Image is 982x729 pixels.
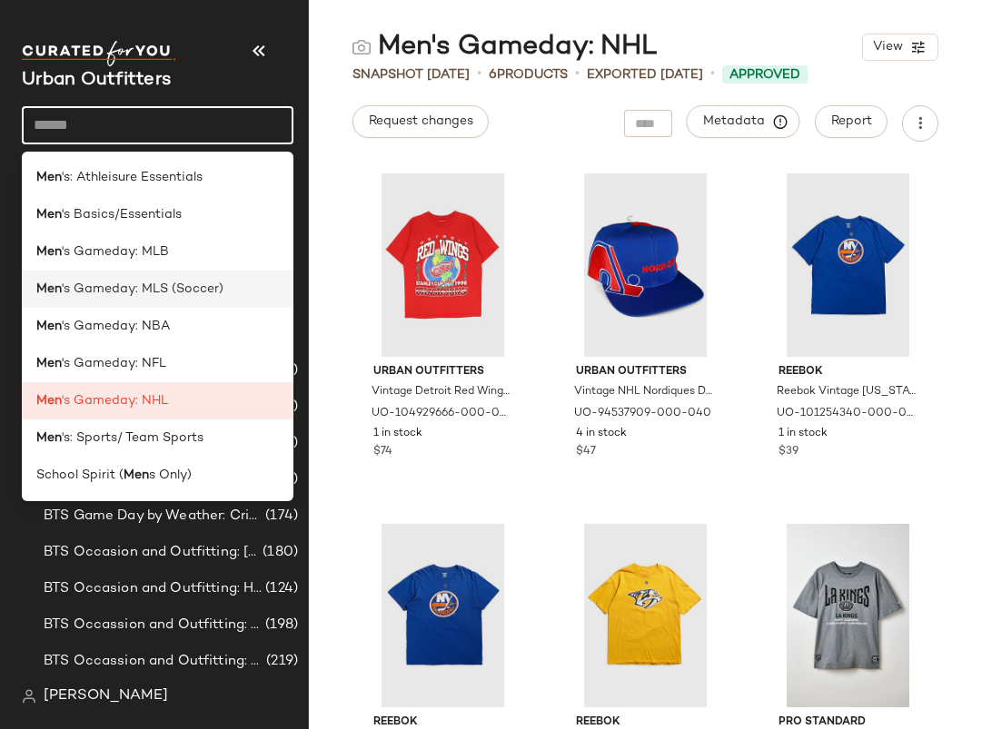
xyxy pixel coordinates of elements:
[489,65,568,84] div: Products
[574,384,713,400] span: Vintage NHL Nordiques Deadstock Hat in Blue, Men's at Urban Outfitters
[262,578,298,599] span: (124)
[149,466,192,485] span: s Only)
[574,406,711,422] span: UO-94537909-000-040
[262,615,298,635] span: (198)
[576,444,596,460] span: $47
[62,168,203,187] span: 's: Athleisure Essentials
[36,466,124,485] span: School Spirit (
[44,542,259,563] span: BTS Occasion and Outfitting: [PERSON_NAME] to Party
[44,685,168,707] span: [PERSON_NAME]
[372,384,511,400] span: Vintage Detroit Red Wings 1998 [PERSON_NAME] Cup Champions Tee in Red, Men's at Urban Outfitters
[44,615,262,635] span: BTS Occassion and Outfitting: Campus Lounge
[764,524,932,707] img: 97686992_004_b
[561,524,729,707] img: 103458113_072_m
[44,651,263,672] span: BTS Occassion and Outfitting: First Day Fits
[561,173,729,357] img: 94537909_040_m
[352,65,470,84] span: Snapshot [DATE]
[872,40,903,54] span: View
[262,506,298,527] span: (174)
[702,113,785,130] span: Metadata
[22,41,176,66] img: cfy_white_logo.C9jOOHJF.svg
[372,406,511,422] span: UO-104929666-000-060
[687,105,800,138] button: Metadata
[359,524,527,707] img: 101348928_040_m
[489,68,497,82] span: 6
[36,242,62,261] b: Men
[36,205,62,224] b: Men
[259,542,298,563] span: (180)
[62,317,170,336] span: 's Gameday: NBA
[36,168,62,187] b: Men
[22,71,171,90] span: Current Company Name
[62,205,182,224] span: 's Basics/Essentials
[36,429,62,448] b: Men
[779,426,828,442] span: 1 in stock
[352,105,489,138] button: Request changes
[575,64,580,85] span: •
[779,444,798,460] span: $39
[777,384,916,400] span: Reebok Vintage [US_STATE] Islanders NHL Tee 001 in Blue, Men's at Urban Outfitters
[36,391,62,410] b: Men
[576,364,715,380] span: Urban Outfitters
[62,354,166,373] span: 's Gameday: NFL
[862,34,938,61] button: View
[352,38,371,56] img: svg%3e
[587,65,703,84] p: Exported [DATE]
[62,391,168,410] span: 's Gameday: NHL
[44,578,262,599] span: BTS Occasion and Outfitting: Homecoming Dresses
[373,444,392,460] span: $74
[729,65,800,84] span: Approved
[44,506,262,527] span: BTS Game Day by Weather: Crisp & Cozy
[777,406,916,422] span: UO-101254340-000-040
[62,429,203,448] span: 's: Sports/ Team Sports
[36,280,62,299] b: Men
[62,242,169,261] span: 's Gameday: MLB
[36,317,62,336] b: Men
[368,114,473,129] span: Request changes
[22,689,36,704] img: svg%3e
[830,114,872,129] span: Report
[352,29,657,65] div: Men's Gameday: NHL
[576,426,627,442] span: 4 in stock
[815,105,888,138] button: Report
[36,354,62,373] b: Men
[710,64,715,85] span: •
[373,426,422,442] span: 1 in stock
[263,651,298,672] span: (219)
[124,466,149,485] b: Men
[779,364,918,380] span: Reebok
[477,64,481,85] span: •
[62,280,223,299] span: 's Gameday: MLS (Soccer)
[359,173,527,357] img: 104929666_060_m
[373,364,512,380] span: Urban Outfitters
[764,173,932,357] img: 101254340_040_m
